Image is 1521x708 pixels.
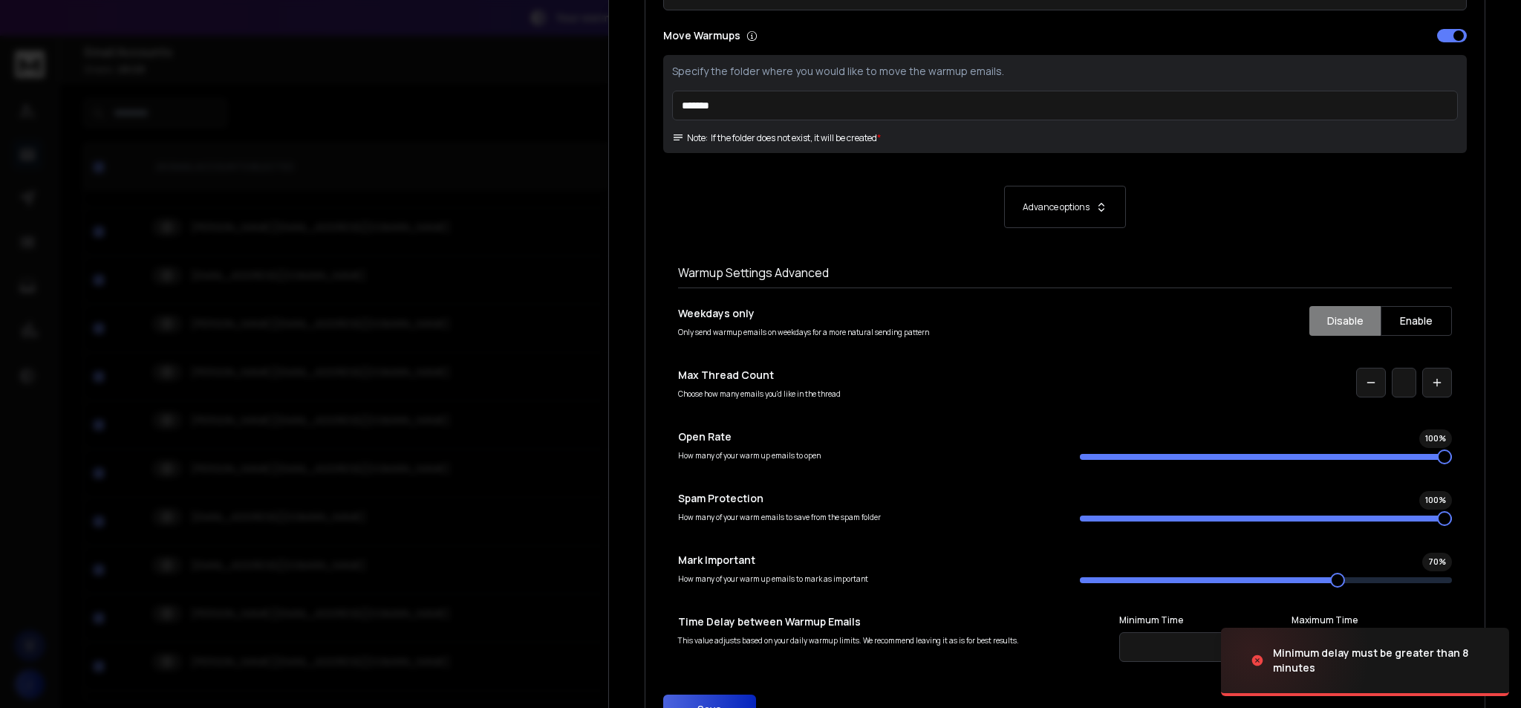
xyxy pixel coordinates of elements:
button: Disable [1309,306,1381,336]
p: How many of your warm up emails to open [678,450,1050,461]
p: How many of your warm emails to save from the spam folder [678,512,1050,523]
p: This value adjusts based on your daily warmup limits. We recommend leaving it as is for best resu... [678,635,1113,646]
div: 100 % [1419,429,1452,448]
p: Time Delay between Warmup Emails [678,614,1113,629]
button: Enable [1381,306,1452,336]
p: Weekdays only [678,306,1050,321]
div: Minimum delay must be greater than 8 minutes [1273,646,1491,675]
p: Only send warmup emails on weekdays for a more natural sending pattern [678,327,1050,338]
img: image [1221,620,1369,701]
p: How many of your warm up emails to mark as important [678,574,1050,585]
p: Move Warmups [663,28,1061,43]
div: 70 % [1422,553,1452,571]
h1: Warmup Settings Advanced [678,264,1452,282]
p: Advance options [1023,201,1090,213]
p: If the folder does not exist, it will be created [711,132,877,144]
p: Max Thread Count [678,368,1050,383]
p: Specify the folder where you would like to move the warmup emails. [672,64,1458,79]
label: Minimum Time [1119,614,1280,626]
button: Advance options [678,186,1452,228]
p: Spam Protection [678,491,1050,506]
div: 100 % [1419,491,1452,510]
p: Mark Important [678,553,1050,568]
p: Open Rate [678,429,1050,444]
label: Maximum Time [1292,614,1452,626]
p: Choose how many emails you'd like in the thread [678,389,1050,400]
span: Note: [672,132,708,144]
